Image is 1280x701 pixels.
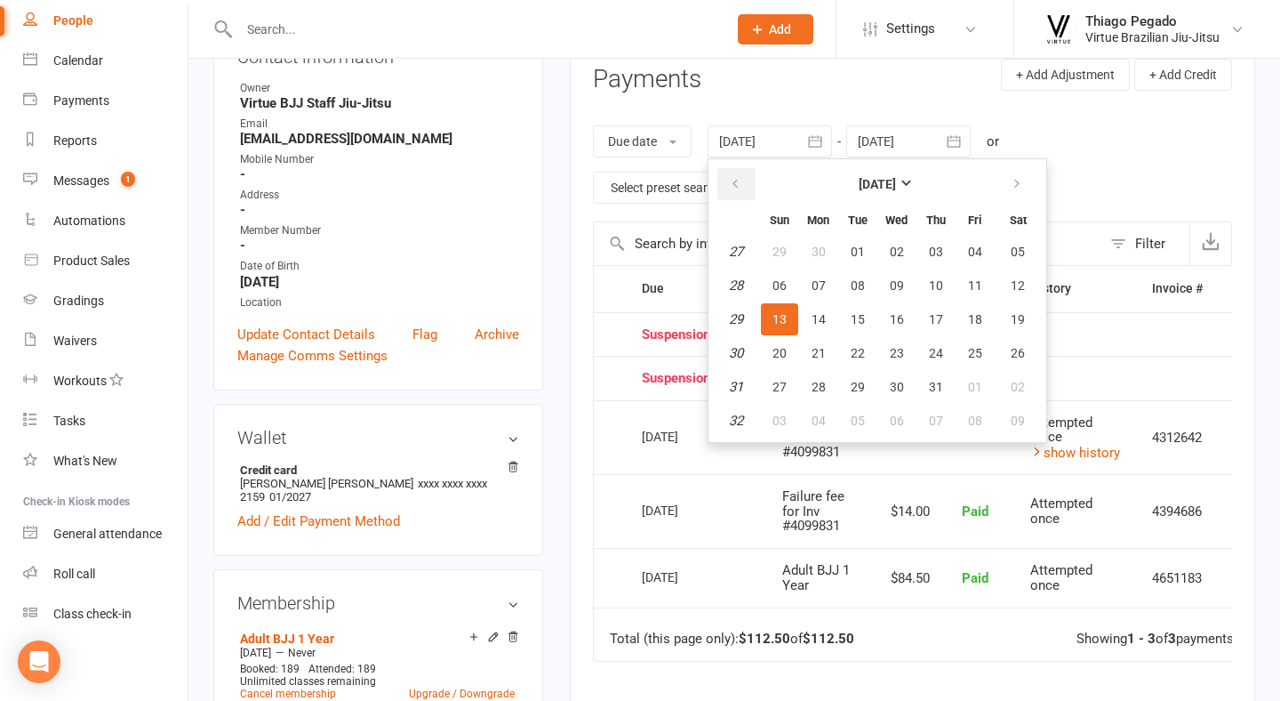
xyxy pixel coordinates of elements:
[851,414,865,428] span: 05
[53,173,109,188] div: Messages
[772,346,787,360] span: 20
[956,337,994,369] button: 25
[996,270,1041,302] button: 12
[240,632,334,646] a: Adult BJJ 1 Year
[996,303,1041,335] button: 19
[1076,632,1234,647] div: Showing of payments
[962,570,988,586] span: Paid
[729,278,743,294] em: 28
[917,270,955,302] button: 10
[812,245,826,259] span: 30
[237,511,400,532] a: Add / Edit Payment Method
[761,371,798,403] button: 27
[53,607,132,621] div: Class check-in
[839,303,876,335] button: 15
[240,647,271,659] span: [DATE]
[1001,59,1130,91] button: + Add Adjustment
[1030,445,1120,461] a: show history
[839,405,876,437] button: 05
[761,337,798,369] button: 20
[53,454,117,468] div: What's New
[800,337,837,369] button: 21
[878,405,916,437] button: 06
[1011,346,1025,360] span: 26
[240,294,519,311] div: Location
[53,567,95,581] div: Roll call
[772,414,787,428] span: 03
[23,514,188,554] a: General attendance kiosk mode
[240,131,519,147] strong: [EMAIL_ADDRESS][DOMAIN_NAME]
[812,380,826,394] span: 28
[772,245,787,259] span: 29
[1136,474,1219,548] td: 4394686
[769,22,791,36] span: Add
[23,81,188,121] a: Payments
[885,214,908,227] small: Wednesday
[851,312,865,326] span: 15
[594,222,1101,265] input: Search by invoice number
[1011,245,1025,259] span: 05
[729,244,743,260] em: 27
[878,337,916,369] button: 23
[1030,562,1092,593] span: Attempted once
[968,278,982,293] span: 11
[236,646,519,660] div: —
[240,477,487,504] span: xxxx xxxx xxxx 2159
[642,423,724,450] div: [DATE]
[848,214,868,227] small: Tuesday
[23,594,188,634] a: Class kiosk mode
[772,312,787,326] span: 13
[782,562,850,593] span: Adult BJJ 1 Year
[761,405,798,437] button: 03
[23,401,188,441] a: Tasks
[917,337,955,369] button: 24
[1136,548,1219,608] td: 4651183
[23,321,188,361] a: Waivers
[121,172,135,187] span: 1
[1085,13,1220,29] div: Thiago Pegado
[878,236,916,268] button: 02
[1101,222,1189,265] button: Filter
[772,278,787,293] span: 06
[956,303,994,335] button: 18
[800,270,837,302] button: 07
[890,380,904,394] span: 30
[240,274,519,290] strong: [DATE]
[53,13,93,28] div: People
[1085,29,1220,45] div: Virtue Brazilian Jiu-Jitsu
[839,236,876,268] button: 01
[761,236,798,268] button: 29
[240,258,519,275] div: Date of Birth
[782,488,844,534] span: Failure fee for Inv #4099831
[996,236,1041,268] button: 05
[1041,12,1076,47] img: thumb_image1568934240.png
[929,278,943,293] span: 10
[23,441,188,481] a: What's New
[626,266,766,311] th: Due
[23,121,188,161] a: Reports
[962,504,988,520] span: Paid
[968,312,982,326] span: 18
[917,405,955,437] button: 07
[240,166,519,182] strong: -
[23,1,188,41] a: People
[890,346,904,360] span: 23
[240,151,519,168] div: Mobile Number
[237,345,388,367] a: Manage Comms Settings
[409,688,515,700] a: Upgrade / Downgrade
[851,380,865,394] span: 29
[729,379,743,395] em: 31
[240,688,336,700] a: Cancel membership
[839,270,876,302] button: 08
[851,346,865,360] span: 22
[237,593,519,613] h3: Membership
[53,254,130,268] div: Product Sales
[593,66,701,93] h3: Payments
[890,245,904,259] span: 02
[800,303,837,335] button: 14
[803,631,854,647] strong: $112.50
[956,405,994,437] button: 08
[878,371,916,403] button: 30
[288,647,316,659] span: Never
[812,346,826,360] span: 21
